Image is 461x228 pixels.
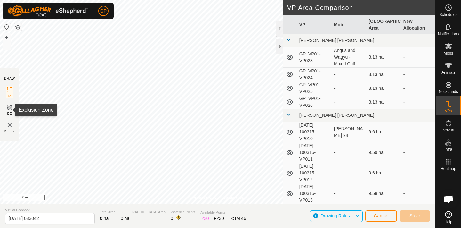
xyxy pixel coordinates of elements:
[100,216,109,221] span: 0 ha
[401,183,435,204] td: -
[299,113,374,118] span: [PERSON_NAME] [PERSON_NAME]
[214,215,224,222] div: EZ
[297,68,331,81] td: GP_VP01-VP024
[401,15,435,34] th: New Allocation
[365,210,397,222] button: Cancel
[439,90,458,94] span: Neckbands
[366,95,400,109] td: 3.13 ha
[224,195,243,201] a: Contact Us
[401,81,435,95] td: -
[297,183,331,204] td: [DATE] 100315-VP013
[334,47,363,67] div: Angus and Wagyu - Mixed Calf
[121,216,129,221] span: 0 ha
[14,23,22,31] button: Map Layers
[334,99,363,106] div: -
[6,121,13,129] img: VP
[297,142,331,163] td: [DATE] 100315-VP011
[334,125,363,139] div: [PERSON_NAME] 24
[200,210,246,215] span: Available Points
[401,47,435,68] td: -
[331,15,366,34] th: Mob
[366,183,400,204] td: 9.58 ha
[297,47,331,68] td: GP_VP01-VP023
[334,71,363,78] div: -
[366,81,400,95] td: 3.13 ha
[441,71,455,74] span: Animals
[299,38,374,43] span: [PERSON_NAME] [PERSON_NAME]
[444,148,452,151] span: Infra
[100,8,107,14] span: GP
[171,216,173,221] span: 0
[366,68,400,81] td: 3.13 ha
[192,195,216,201] a: Privacy Policy
[441,167,456,171] span: Heatmap
[297,81,331,95] td: GP_VP01-VP025
[334,149,363,156] div: -
[401,163,435,183] td: -
[241,216,246,221] span: 46
[287,4,435,12] h2: VP Area Comparison
[401,122,435,142] td: -
[443,128,454,132] span: Status
[121,209,166,215] span: [GEOGRAPHIC_DATA] Area
[436,208,461,226] a: Help
[7,111,12,116] span: EZ
[334,190,363,197] div: -
[297,15,331,34] th: VP
[444,51,453,55] span: Mobs
[219,216,224,221] span: 30
[439,190,458,209] div: Open chat
[374,213,389,218] span: Cancel
[366,122,400,142] td: 9.6 ha
[297,95,331,109] td: GP_VP01-VP026
[3,34,11,41] button: +
[297,122,331,142] td: [DATE] 100315-VP010
[366,15,400,34] th: [GEOGRAPHIC_DATA] Area
[200,215,209,222] div: IZ
[171,209,195,215] span: Watering Points
[401,68,435,81] td: -
[409,213,420,218] span: Save
[8,5,88,17] img: Gallagher Logo
[3,42,11,50] button: –
[439,13,457,17] span: Schedules
[400,210,430,222] button: Save
[366,47,400,68] td: 3.13 ha
[204,216,209,221] span: 30
[334,85,363,92] div: -
[297,163,331,183] td: [DATE] 100315-VP012
[444,220,452,224] span: Help
[3,23,11,31] button: Reset Map
[366,163,400,183] td: 9.6 ha
[229,215,246,222] div: TOTAL
[100,209,116,215] span: Total Area
[366,142,400,163] td: 9.59 ha
[5,207,95,213] span: Virtual Paddock
[401,142,435,163] td: -
[8,94,12,98] span: IZ
[401,95,435,109] td: -
[438,32,459,36] span: Notifications
[445,109,452,113] span: VPs
[4,129,15,134] span: Delete
[334,170,363,176] div: -
[320,213,350,218] span: Drawing Rules
[4,76,15,81] div: DRAW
